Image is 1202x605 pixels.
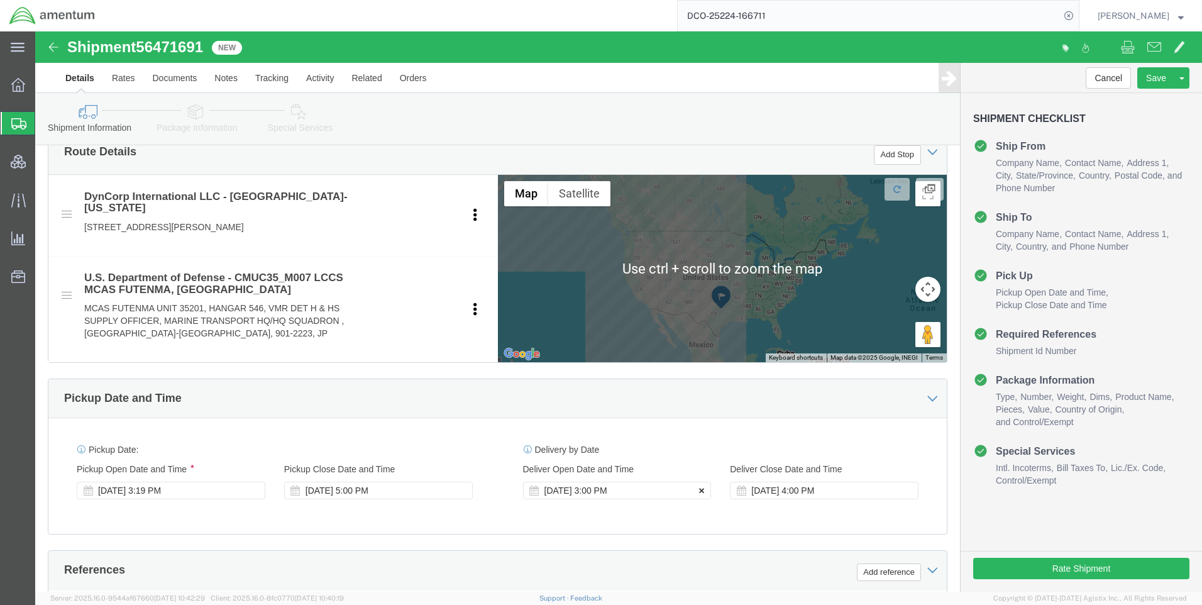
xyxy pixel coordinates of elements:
[1097,8,1184,23] button: [PERSON_NAME]
[1098,9,1169,23] span: Ray Cheatteam
[154,594,205,602] span: [DATE] 10:42:29
[678,1,1060,31] input: Search for shipment number, reference number
[211,594,344,602] span: Client: 2025.16.0-8fc0770
[9,6,96,25] img: logo
[993,593,1187,604] span: Copyright © [DATE]-[DATE] Agistix Inc., All Rights Reserved
[539,594,571,602] a: Support
[295,594,344,602] span: [DATE] 10:40:19
[35,31,1202,592] iframe: FS Legacy Container
[570,594,602,602] a: Feedback
[50,594,205,602] span: Server: 2025.16.0-9544af67660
